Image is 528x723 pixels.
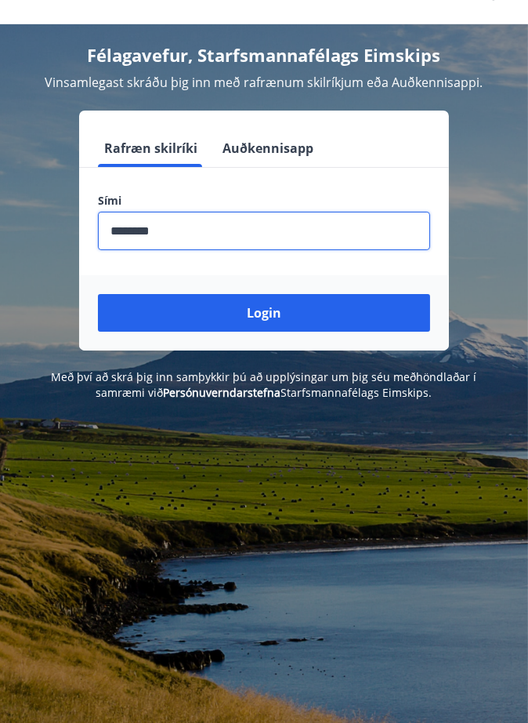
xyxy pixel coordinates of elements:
[98,193,430,209] label: Sími
[45,74,483,91] span: Vinsamlegast skráðu þig inn með rafrænum skilríkjum eða Auðkennisappi.
[19,43,509,67] h4: Félagavefur, Starfsmannafélags Eimskips
[98,129,204,167] button: Rafræn skilríki
[98,294,430,332] button: Login
[216,129,320,167] button: Auðkennisapp
[52,369,477,400] span: Með því að skrá þig inn samþykkir þú að upplýsingar um þig séu meðhöndlaðar í samræmi við Starfsm...
[164,385,281,400] a: Persónuverndarstefna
